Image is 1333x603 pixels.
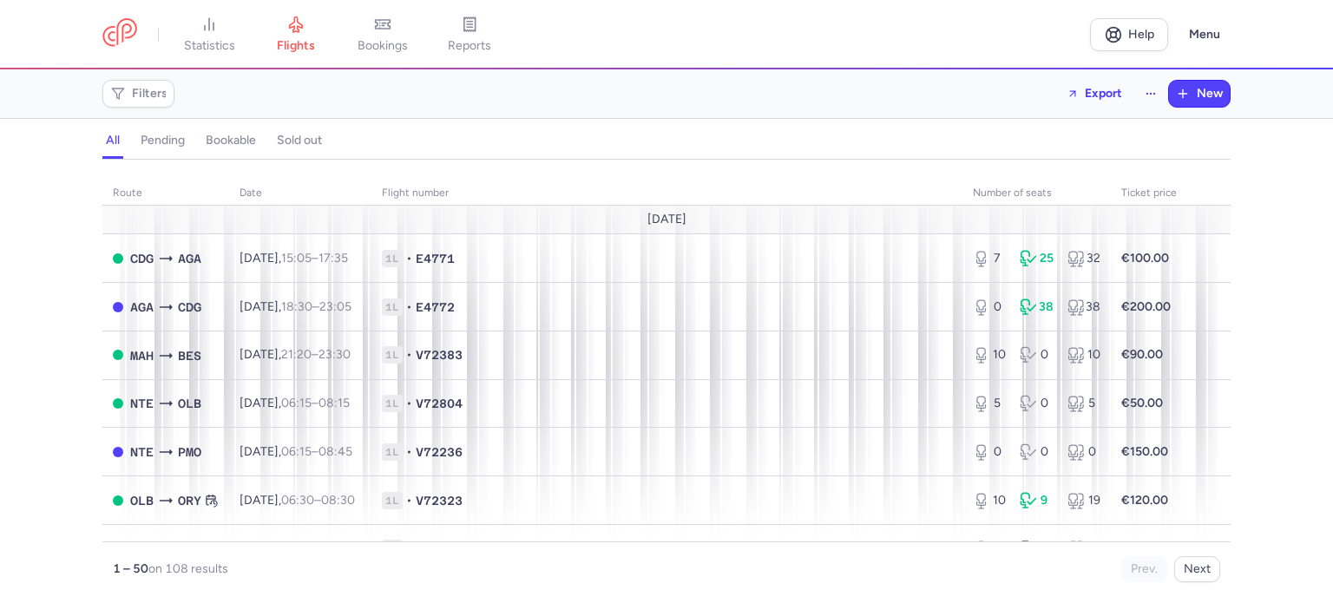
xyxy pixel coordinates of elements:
time: 23:30 [318,347,351,362]
span: E4771 [416,250,455,267]
span: 1L [382,540,403,557]
button: New [1169,81,1230,107]
span: • [406,540,412,557]
span: 1L [382,346,403,364]
span: Help [1128,28,1154,41]
span: V72237 [416,540,463,557]
th: date [229,180,371,206]
time: 15:05 [281,251,312,265]
time: 08:45 [318,444,352,459]
span: AGA [130,298,154,317]
strong: €50.00 [1121,396,1163,410]
span: CDG [130,249,154,268]
span: [DATE] [647,213,686,226]
div: 10 [973,492,1006,509]
span: Filters [132,87,167,101]
time: 17:35 [318,251,348,265]
button: Filters [103,81,174,107]
a: bookings [339,16,426,54]
div: 32 [1067,250,1100,267]
span: 1L [382,298,403,316]
span: CDG [178,298,201,317]
div: 0 [1067,443,1100,461]
span: • [406,395,412,412]
h4: bookable [206,133,256,148]
div: 0 [1020,395,1053,412]
span: reports [448,38,491,54]
time: 06:15 [281,444,312,459]
div: 0 [973,443,1006,461]
span: V72236 [416,443,463,461]
time: 23:05 [319,299,351,314]
span: • [406,298,412,316]
div: 5 [973,395,1006,412]
div: 25 [1020,250,1053,267]
span: – [281,541,346,555]
div: 0 [1020,540,1053,557]
time: 08:30 [321,493,355,508]
span: bookings [358,38,408,54]
div: 7 [973,250,1006,267]
time: 06:30 [281,493,314,508]
span: ORY [178,491,201,510]
time: 21:20 [281,347,312,362]
button: Prev. [1121,556,1167,582]
a: CitizenPlane red outlined logo [102,18,137,50]
div: 10 [1067,346,1100,364]
span: MAH [130,346,154,365]
span: V72804 [416,395,463,412]
span: on 108 results [148,561,228,576]
time: 11:55 [318,541,346,555]
button: Next [1174,556,1220,582]
span: E4772 [416,298,455,316]
div: 19 [1067,492,1100,509]
th: Ticket price [1111,180,1187,206]
span: – [281,299,351,314]
a: reports [426,16,513,54]
span: New [1197,87,1223,101]
strong: €150.00 [1121,541,1168,555]
a: flights [253,16,339,54]
span: 1L [382,492,403,509]
strong: €120.00 [1121,493,1168,508]
span: [DATE], [240,396,350,410]
span: NTE [130,442,154,462]
button: Export [1055,80,1133,108]
span: 1L [382,443,403,461]
span: OLB [130,491,154,510]
span: PMO [130,540,154,559]
th: Flight number [371,180,962,206]
span: – [281,251,348,265]
strong: €150.00 [1121,444,1168,459]
span: BES [178,346,201,365]
span: statistics [184,38,235,54]
span: [DATE], [240,347,351,362]
div: 0 [1067,540,1100,557]
div: 38 [1067,298,1100,316]
div: 38 [1020,298,1053,316]
div: 10 [973,346,1006,364]
span: • [406,443,412,461]
strong: €100.00 [1121,251,1169,265]
span: – [281,347,351,362]
span: • [406,250,412,267]
span: NTE [130,394,154,413]
span: NTE [178,540,201,559]
a: Help [1090,18,1168,51]
span: V72383 [416,346,463,364]
span: AGA [178,249,201,268]
span: – [281,493,355,508]
span: [DATE], [240,493,355,508]
span: Export [1085,87,1122,100]
strong: €200.00 [1121,299,1171,314]
th: number of seats [962,180,1111,206]
th: route [102,180,229,206]
div: 5 [1067,395,1100,412]
h4: pending [141,133,185,148]
div: 0 [973,540,1006,557]
div: 9 [1020,492,1053,509]
time: 18:30 [281,299,312,314]
button: Menu [1179,18,1231,51]
span: [DATE], [240,251,348,265]
span: [DATE], [240,299,351,314]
